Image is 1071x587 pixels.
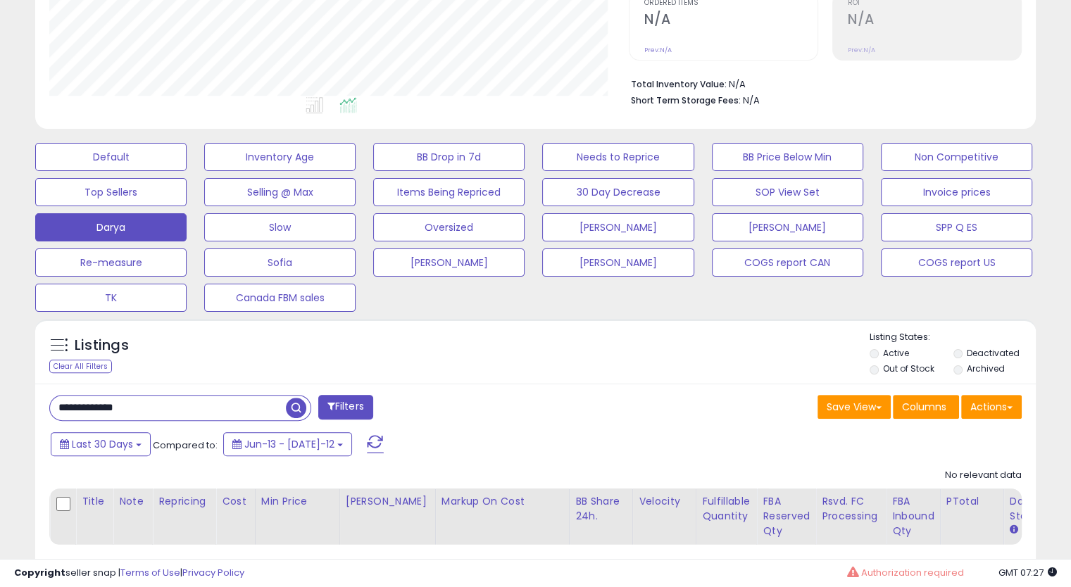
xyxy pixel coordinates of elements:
div: Days In Stock [1010,494,1061,524]
div: [PERSON_NAME] [346,494,430,509]
span: Last 30 Days [72,437,133,451]
p: Listing States: [870,331,1036,344]
label: Active [883,347,909,359]
button: [PERSON_NAME] [542,213,694,241]
button: COGS report US [881,248,1032,277]
div: Min Price [261,494,334,509]
button: Non Competitive [881,143,1032,171]
div: Markup on Cost [441,494,563,509]
button: SPP Q ES [881,213,1032,241]
button: SOP View Set [712,178,863,206]
small: Prev: N/A [848,46,875,54]
button: Canada FBM sales [204,284,356,312]
label: Out of Stock [883,362,934,374]
button: Sofia [204,248,356,277]
button: Jun-13 - [DATE]-12 [223,432,352,456]
div: Fulfillable Quantity [702,494,751,524]
h2: N/A [644,11,818,30]
b: Short Term Storage Fees: [631,94,741,106]
div: Title [82,494,107,509]
div: Clear All Filters [49,360,112,373]
button: BB Price Below Min [712,143,863,171]
button: BB Drop in 7d [373,143,525,171]
button: Columns [893,395,959,419]
button: [PERSON_NAME] [542,248,694,277]
a: Terms of Use [120,566,180,579]
label: Archived [966,362,1004,374]
button: Re-measure [35,248,187,277]
div: Velocity [639,494,690,509]
button: Filters [318,395,373,419]
div: Repricing [158,494,210,509]
button: Oversized [373,213,525,241]
div: FBA inbound Qty [892,494,934,538]
th: The percentage added to the cost of goods (COGS) that forms the calculator for Min & Max prices. [435,488,569,545]
button: Save View [818,395,891,419]
button: Invoice prices [881,178,1032,206]
small: Days In Stock. [1010,524,1018,536]
th: CSV column name: cust_attr_1_PTotal [940,488,1003,545]
button: Items Being Repriced [373,178,525,206]
button: 30 Day Decrease [542,178,694,206]
button: Needs to Reprice [542,143,694,171]
span: Jun-13 - [DATE]-12 [244,437,334,451]
button: COGS report CAN [712,248,863,277]
div: No relevant data [945,469,1022,482]
li: N/A [631,75,1011,91]
a: Privacy Policy [182,566,244,579]
button: Slow [204,213,356,241]
div: Cost [222,494,249,509]
b: Total Inventory Value: [631,78,727,90]
button: Selling @ Max [204,178,356,206]
small: Prev: N/A [644,46,672,54]
button: TK [35,284,187,312]
span: Compared to: [153,438,218,452]
div: Rsvd. FC Processing [822,494,880,524]
span: Columns [902,400,946,414]
h2: N/A [848,11,1021,30]
div: Note [119,494,146,509]
div: PTotal [946,494,998,509]
h5: Listings [75,336,129,355]
div: FBA Reserved Qty [763,494,810,538]
button: Darya [35,213,187,241]
strong: Copyright [14,566,65,579]
button: Default [35,143,187,171]
button: [PERSON_NAME] [373,248,525,277]
button: Top Sellers [35,178,187,206]
div: seller snap | | [14,567,244,580]
span: N/A [743,94,760,107]
button: [PERSON_NAME] [712,213,863,241]
button: Last 30 Days [51,432,151,456]
span: 2025-08-12 07:27 GMT [998,566,1057,579]
button: Actions [961,395,1022,419]
label: Deactivated [966,347,1019,359]
div: BB Share 24h. [575,494,627,524]
button: Inventory Age [204,143,356,171]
